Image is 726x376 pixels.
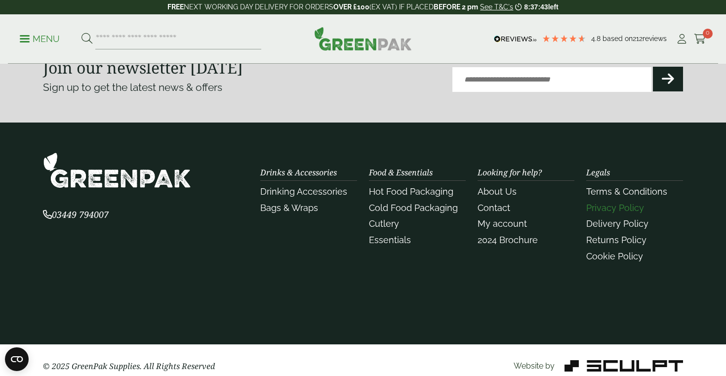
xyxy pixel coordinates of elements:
[478,186,517,197] a: About Us
[478,203,510,213] a: Contact
[43,209,109,220] span: 03449 794007
[703,29,713,39] span: 0
[586,186,667,197] a: Terms & Conditions
[478,218,527,229] a: My account
[20,33,60,43] a: Menu
[369,203,458,213] a: Cold Food Packaging
[43,80,331,95] p: Sign up to get the latest news & offers
[586,235,646,245] a: Returns Policy
[542,34,586,43] div: 4.79 Stars
[603,35,633,42] span: Based on
[494,36,537,42] img: REVIEWS.io
[369,186,453,197] a: Hot Food Packaging
[260,203,318,213] a: Bags & Wraps
[43,152,191,188] img: GreenPak Supplies
[43,210,109,220] a: 03449 794007
[369,235,411,245] a: Essentials
[694,34,706,44] i: Cart
[676,34,688,44] i: My Account
[480,3,513,11] a: See T&C's
[586,251,643,261] a: Cookie Policy
[167,3,184,11] strong: FREE
[478,235,538,245] a: 2024 Brochure
[43,57,243,78] strong: Join our newsletter [DATE]
[514,361,555,371] span: Website by
[524,3,548,11] span: 8:37:43
[333,3,369,11] strong: OVER £100
[314,27,412,50] img: GreenPak Supplies
[43,360,248,372] p: © 2025 GreenPak Supplies. All Rights Reserved
[565,360,683,372] img: Sculpt
[586,203,644,213] a: Privacy Policy
[586,218,648,229] a: Delivery Policy
[369,218,399,229] a: Cutlery
[633,35,643,42] span: 212
[5,347,29,371] button: Open CMP widget
[694,32,706,46] a: 0
[20,33,60,45] p: Menu
[260,186,347,197] a: Drinking Accessories
[434,3,478,11] strong: BEFORE 2 pm
[548,3,559,11] span: left
[591,35,603,42] span: 4.8
[643,35,667,42] span: reviews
